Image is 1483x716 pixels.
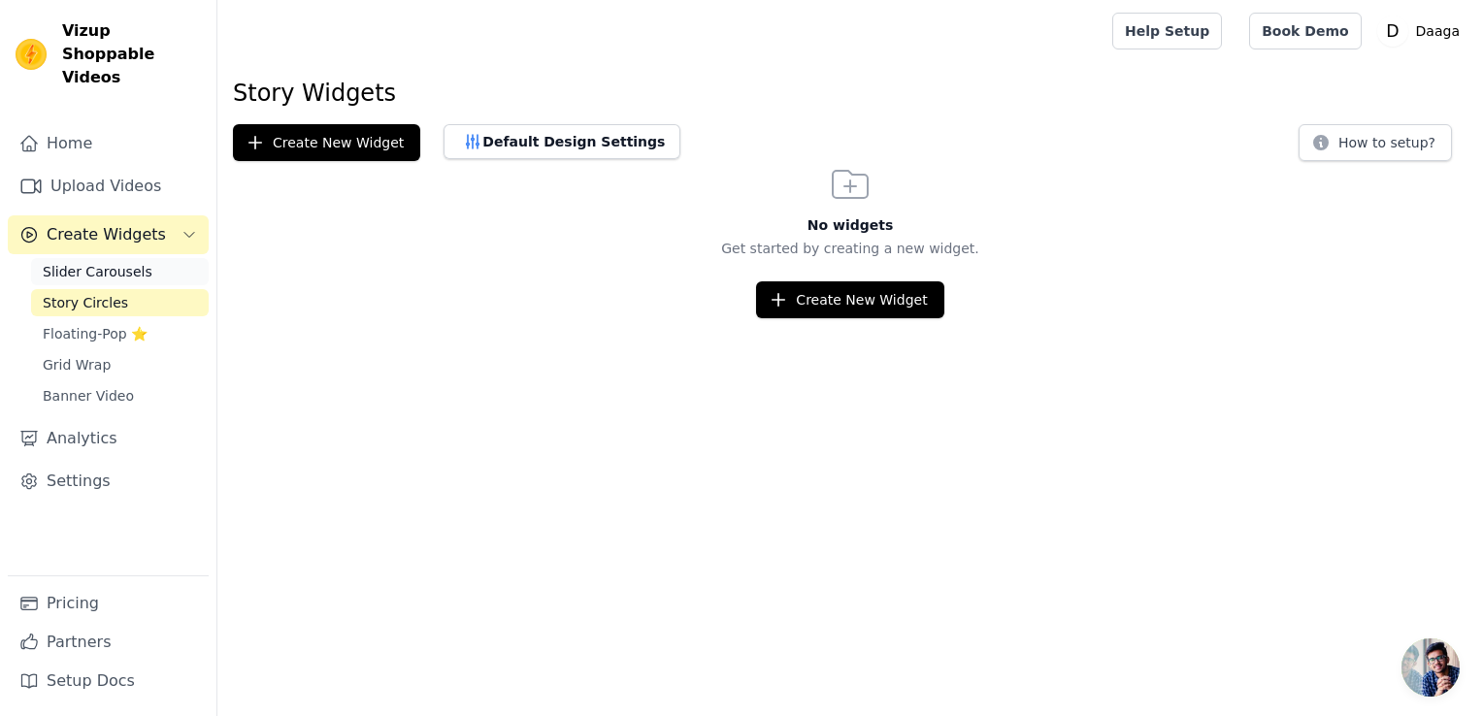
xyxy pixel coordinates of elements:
[43,293,128,312] span: Story Circles
[1299,138,1452,156] a: How to setup?
[1249,13,1361,49] a: Book Demo
[47,223,166,246] span: Create Widgets
[31,258,209,285] a: Slider Carousels
[233,124,420,161] button: Create New Widget
[16,39,47,70] img: Vizup
[31,320,209,347] a: Floating-Pop ⭐
[217,239,1483,258] p: Get started by creating a new widget.
[8,623,209,662] a: Partners
[1401,638,1460,697] div: Ouvrir le chat
[31,351,209,378] a: Grid Wrap
[8,124,209,163] a: Home
[8,462,209,501] a: Settings
[8,662,209,700] a: Setup Docs
[756,281,943,318] button: Create New Widget
[43,324,148,343] span: Floating-Pop ⭐
[233,78,1467,109] h1: Story Widgets
[62,19,201,89] span: Vizup Shoppable Videos
[31,289,209,316] a: Story Circles
[8,419,209,458] a: Analytics
[31,382,209,409] a: Banner Video
[43,262,152,281] span: Slider Carousels
[1377,14,1467,49] button: D Daaga
[1386,21,1399,41] text: D
[8,215,209,254] button: Create Widgets
[217,215,1483,235] h3: No widgets
[1408,14,1467,49] p: Daaga
[444,124,680,159] button: Default Design Settings
[43,386,134,406] span: Banner Video
[43,355,111,374] span: Grid Wrap
[1299,124,1452,161] button: How to setup?
[1112,13,1222,49] a: Help Setup
[8,584,209,623] a: Pricing
[8,167,209,206] a: Upload Videos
